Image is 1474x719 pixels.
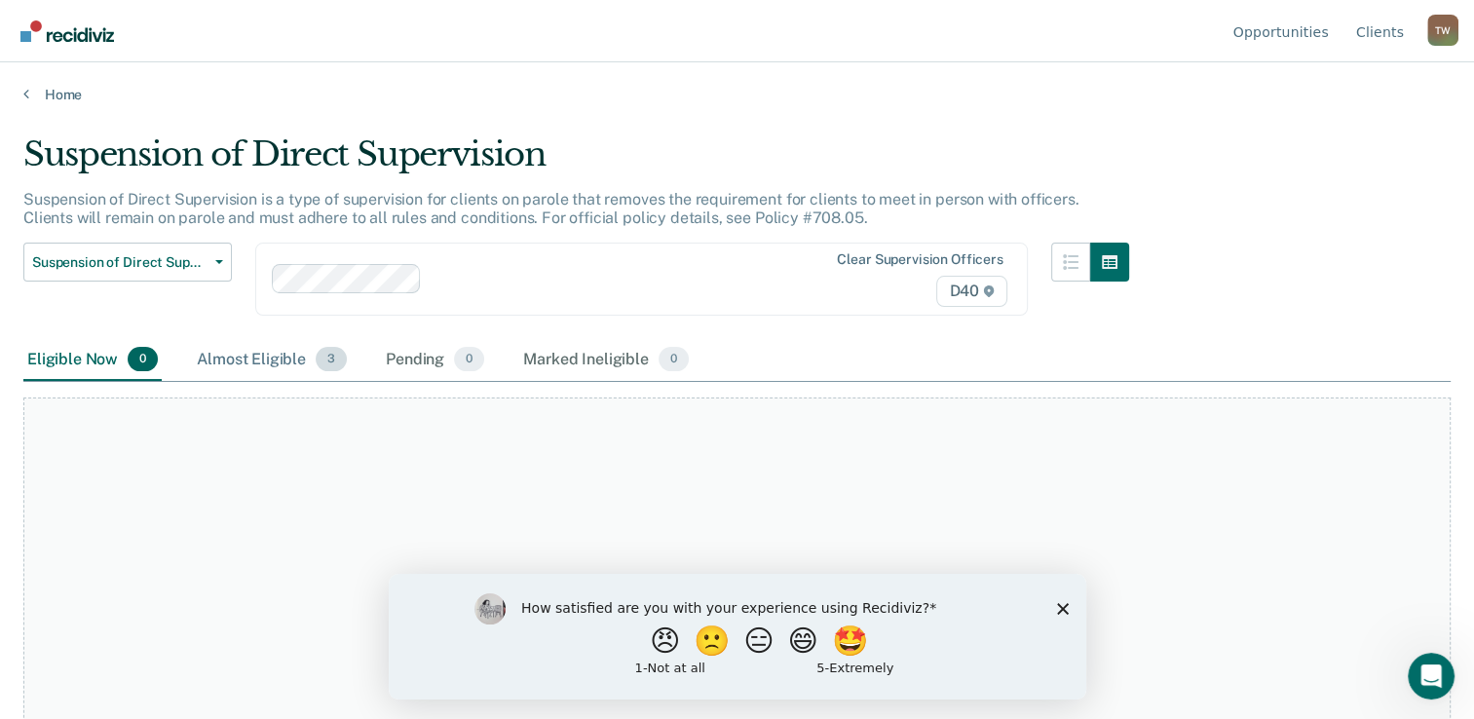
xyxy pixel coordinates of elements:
iframe: Intercom live chat [1408,653,1455,700]
span: D40 [936,276,1006,307]
span: Suspension of Direct Supervision [32,254,208,271]
div: Suspension of Direct Supervision [23,134,1129,190]
div: At this time, there are no clients who are Eligible Now. Please navigate to one of the other tabs. [381,588,1094,630]
div: Eligible Now0 [23,339,162,382]
button: Profile dropdown button [1427,15,1458,46]
span: 0 [128,347,158,372]
div: Almost Eligible3 [193,339,351,382]
a: Home [23,86,1451,103]
img: Recidiviz [20,20,114,42]
button: Suspension of Direct Supervision [23,243,232,282]
iframe: Survey by Kim from Recidiviz [389,574,1086,700]
div: Pending0 [382,339,488,382]
span: 0 [454,347,484,372]
div: T W [1427,15,1458,46]
span: 0 [659,347,689,372]
p: Suspension of Direct Supervision is a type of supervision for clients on parole that removes the ... [23,190,1079,227]
span: 3 [316,347,347,372]
div: Marked Ineligible0 [519,339,693,382]
div: Clear supervision officers [837,251,1002,268]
